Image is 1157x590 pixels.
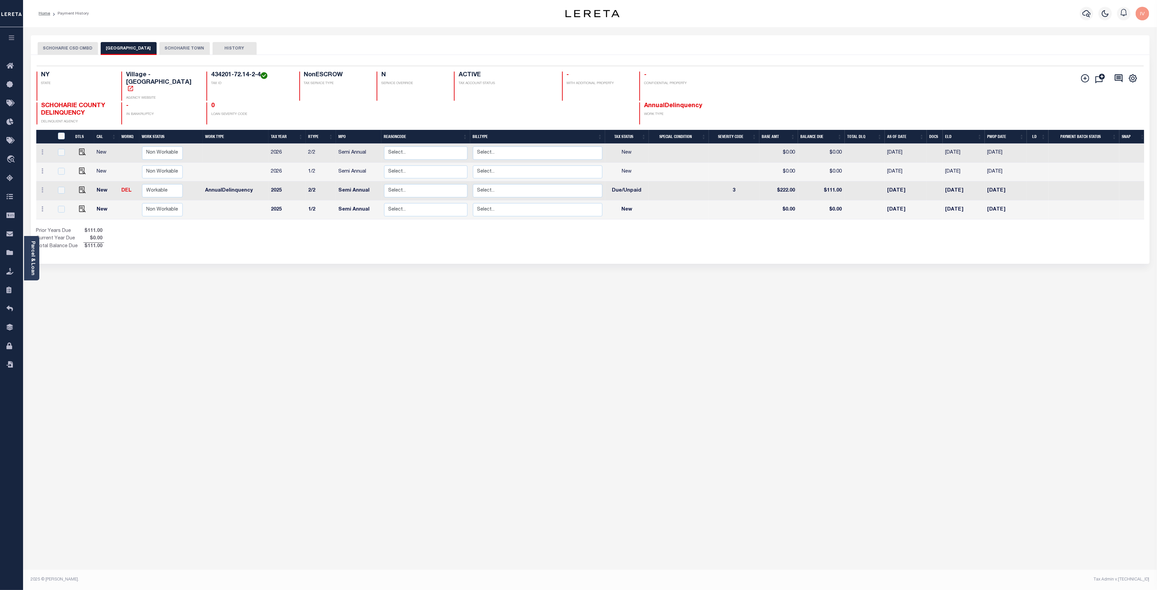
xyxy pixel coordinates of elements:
[943,130,985,144] th: ELD: activate to sort column ascending
[304,81,368,86] p: TAX SERVICE TYPE
[885,181,927,200] td: [DATE]
[985,200,1027,219] td: [DATE]
[985,163,1027,182] td: [DATE]
[845,130,885,144] th: Total DLQ: activate to sort column ascending
[30,241,35,275] a: Parcel & Loan
[83,228,104,235] span: $111.00
[759,181,798,200] td: $222.00
[644,72,646,78] span: -
[39,12,50,16] a: Home
[211,103,215,109] span: 0
[126,72,198,94] h4: Village - [GEOGRAPHIC_DATA]
[159,42,210,55] button: SCHOHARIE TOWN
[381,72,446,79] h4: N
[73,130,94,144] th: DTLS
[709,130,759,144] th: Severity Code: activate to sort column ascending
[304,72,368,79] h4: NonESCROW
[268,181,306,200] td: 2025
[41,72,114,79] h4: NY
[565,10,620,17] img: logo-dark.svg
[759,163,798,182] td: $0.00
[94,130,119,144] th: CAL: activate to sort column ascending
[798,200,845,219] td: $0.00
[567,81,631,86] p: WITH ADDITIONAL PROPERTY
[36,243,83,250] td: Total Balance Due
[268,163,306,182] td: 2026
[36,130,54,144] th: &nbsp;&nbsp;&nbsp;&nbsp;&nbsp;&nbsp;&nbsp;&nbsp;&nbsp;&nbsp;
[54,130,73,144] th: &nbsp;
[1049,130,1119,144] th: Payment Batch Status: activate to sort column ascending
[268,200,306,219] td: 2025
[203,130,268,144] th: Work Type
[306,163,336,182] td: 1/2
[94,144,119,163] td: New
[41,103,105,116] span: SCHOHARIE COUNTY DELINQUENCY
[1119,130,1148,144] th: SNAP: activate to sort column ascending
[211,72,291,79] h4: 434201-72.14-2-4
[336,144,381,163] td: Semi Annual
[644,103,702,109] span: AnnualDelinquency
[381,81,446,86] p: SERVICE OVERRIDE
[927,130,943,144] th: Docs
[126,103,128,109] span: -
[759,144,798,163] td: $0.00
[268,144,306,163] td: 2026
[943,163,985,182] td: [DATE]
[459,81,554,86] p: TAX ACCOUNT STATUS
[798,130,845,144] th: Balance Due: activate to sort column ascending
[759,130,798,144] th: Base Amt: activate to sort column ascending
[94,163,119,182] td: New
[126,112,198,117] p: IN BANKRUPTCY
[985,130,1027,144] th: PWOP Date: activate to sort column ascending
[94,200,119,219] td: New
[985,181,1027,200] td: [DATE]
[94,181,119,200] td: New
[211,112,291,117] p: LOAN SEVERITY CODE
[567,72,569,78] span: -
[943,181,985,200] td: [DATE]
[885,130,927,144] th: As of Date: activate to sort column ascending
[644,81,716,86] p: CONFIDENTIAL PROPERTY
[943,144,985,163] td: [DATE]
[644,112,716,117] p: WORK TYPE
[885,163,927,182] td: [DATE]
[139,130,203,144] th: Work Status
[41,81,114,86] p: STATE
[336,163,381,182] td: Semi Annual
[798,181,845,200] td: $111.00
[211,81,291,86] p: TAX ID
[268,130,306,144] th: Tax Year: activate to sort column ascending
[1027,130,1049,144] th: LD: activate to sort column ascending
[798,144,845,163] td: $0.00
[885,200,927,219] td: [DATE]
[1136,7,1149,20] img: svg+xml;base64,PHN2ZyB4bWxucz0iaHR0cDovL3d3dy53My5vcmcvMjAwMC9zdmciIHBvaW50ZXItZXZlbnRzPSJub25lIi...
[50,11,89,17] li: Payment History
[649,130,709,144] th: Special Condition: activate to sort column ascending
[36,235,83,242] td: Current Year Due
[203,181,268,200] td: AnnualDelinquency
[101,42,157,55] button: [GEOGRAPHIC_DATA]
[459,72,554,79] h4: ACTIVE
[306,130,336,144] th: RType: activate to sort column ascending
[709,181,759,200] td: 3
[605,163,649,182] td: New
[119,130,139,144] th: WorkQ
[798,163,845,182] td: $0.00
[36,228,83,235] td: Prior Years Due
[605,200,649,219] td: New
[306,181,336,200] td: 2/2
[381,130,470,144] th: ReasonCode: activate to sort column ascending
[38,42,98,55] button: SCHOHARIE CSD CMBD
[605,181,649,200] td: Due/Unpaid
[985,144,1027,163] td: [DATE]
[605,144,649,163] td: New
[6,155,17,164] i: travel_explore
[336,181,381,200] td: Semi Annual
[336,200,381,219] td: Semi Annual
[122,188,132,193] a: DEL
[83,243,104,250] span: $111.00
[306,144,336,163] td: 2/2
[126,96,198,101] p: AGENCY WEBSITE
[470,130,605,144] th: BillType: activate to sort column ascending
[306,200,336,219] td: 1/2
